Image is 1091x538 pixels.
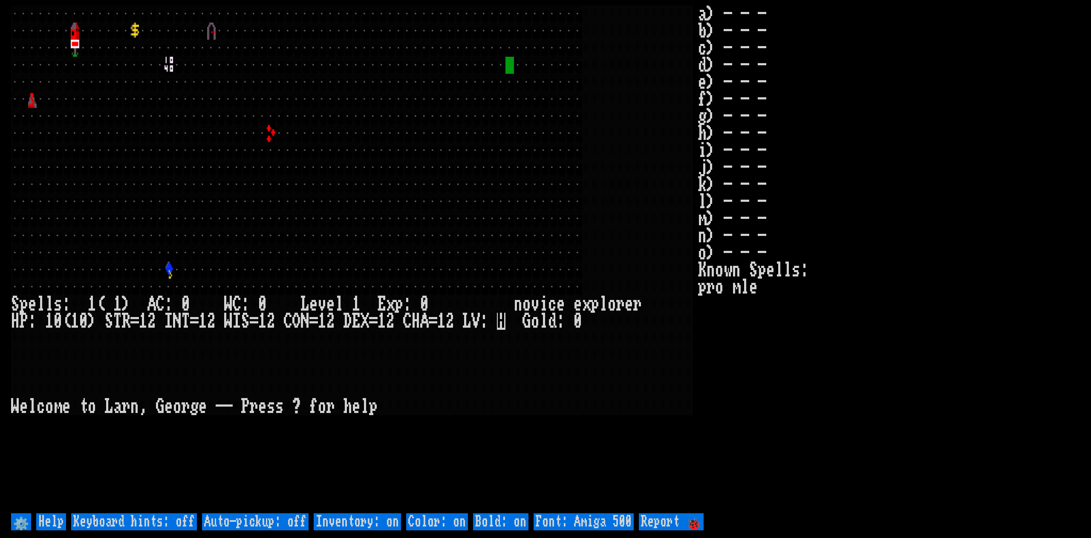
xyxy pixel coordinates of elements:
div: c [37,398,45,415]
div: : [241,296,250,313]
div: r [250,398,258,415]
div: D [343,313,352,330]
div: L [105,398,113,415]
div: 2 [386,313,395,330]
div: ( [62,313,71,330]
div: X [361,313,369,330]
div: 1 [258,313,267,330]
div: S [105,313,113,330]
div: C [233,296,241,313]
div: C [284,313,292,330]
div: 0 [574,313,582,330]
input: Font: Amiga 500 [534,513,634,530]
div: 1 [318,313,326,330]
div: V [471,313,480,330]
div: : [480,313,488,330]
div: E [352,313,361,330]
div: e [574,296,582,313]
div: 1 [71,313,79,330]
div: r [616,296,625,313]
div: G [522,313,531,330]
div: 2 [326,313,335,330]
div: - [224,398,233,415]
div: R [122,313,130,330]
div: e [28,296,37,313]
div: 1 [437,313,446,330]
div: W [11,398,20,415]
div: G [156,398,165,415]
input: Color: on [406,513,468,530]
div: r [182,398,190,415]
div: r [326,398,335,415]
div: N [301,313,309,330]
div: 1 [88,296,96,313]
div: 0 [79,313,88,330]
input: Report 🐞 [639,513,704,530]
div: i [540,296,548,313]
div: = [429,313,437,330]
input: Auto-pickup: off [202,513,309,530]
div: ( [96,296,105,313]
div: 0 [54,313,62,330]
div: T [113,313,122,330]
div: - [216,398,224,415]
div: : [62,296,71,313]
div: I [165,313,173,330]
div: p [395,296,403,313]
div: o [88,398,96,415]
div: 2 [207,313,216,330]
div: g [190,398,199,415]
div: o [522,296,531,313]
div: o [531,313,540,330]
div: o [173,398,182,415]
div: = [190,313,199,330]
div: : [557,313,565,330]
div: , [139,398,147,415]
div: n [514,296,522,313]
div: l [37,296,45,313]
div: E [378,296,386,313]
div: x [386,296,395,313]
div: e [258,398,267,415]
div: H [412,313,420,330]
div: l [361,398,369,415]
div: H [11,313,20,330]
div: e [165,398,173,415]
div: e [326,296,335,313]
div: v [318,296,326,313]
div: ) [88,313,96,330]
div: = [369,313,378,330]
div: L [463,313,471,330]
div: l [540,313,548,330]
div: = [250,313,258,330]
div: W [224,313,233,330]
div: s [267,398,275,415]
div: P [241,398,250,415]
div: s [275,398,284,415]
div: C [156,296,165,313]
div: 1 [113,296,122,313]
div: l [45,296,54,313]
div: p [591,296,599,313]
div: p [369,398,378,415]
div: : [165,296,173,313]
div: 1 [352,296,361,313]
div: 0 [182,296,190,313]
div: a [113,398,122,415]
div: 0 [420,296,429,313]
div: 1 [199,313,207,330]
div: o [45,398,54,415]
div: e [62,398,71,415]
div: = [130,313,139,330]
div: ? [292,398,301,415]
div: S [241,313,250,330]
div: S [11,296,20,313]
input: Help [36,513,66,530]
div: = [309,313,318,330]
div: h [343,398,352,415]
div: e [352,398,361,415]
div: x [582,296,591,313]
div: : [28,313,37,330]
div: c [548,296,557,313]
div: o [608,296,616,313]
